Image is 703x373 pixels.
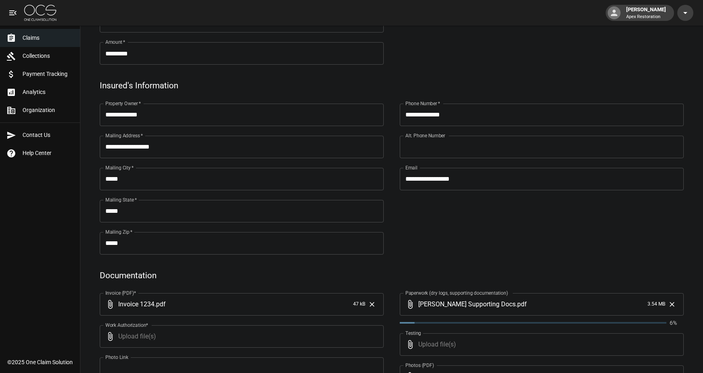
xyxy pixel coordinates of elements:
label: Alt. Phone Number [405,132,445,139]
label: Paperwork (dry logs, supporting documentation) [405,289,508,296]
span: Payment Tracking [23,70,74,78]
button: Clear [366,298,378,310]
span: Contact Us [23,131,74,139]
button: open drawer [5,5,21,21]
label: Mailing State [105,196,137,203]
label: Mailing Zip [105,228,133,235]
div: © 2025 One Claim Solution [7,358,73,366]
span: Help Center [23,149,74,157]
label: Photos (PDF) [405,362,434,369]
label: Photo Link [105,354,128,361]
p: Apex Restoration [626,14,666,20]
span: [PERSON_NAME] Supporting Docs [418,300,516,309]
p: 6% [670,319,684,327]
label: Testing [405,330,421,336]
label: Mailing City [105,164,134,171]
div: [PERSON_NAME] [623,6,669,20]
label: Email [405,164,417,171]
label: Amount [105,39,125,45]
img: ocs-logo-white-transparent.png [24,5,56,21]
label: Property Owner [105,100,141,107]
span: Invoice 1234 [118,300,154,309]
label: Mailing Address [105,132,143,139]
span: Collections [23,52,74,60]
span: Organization [23,106,74,114]
span: Analytics [23,88,74,96]
span: Claims [23,34,74,42]
span: 3.54 MB [647,300,665,308]
span: . pdf [154,300,166,309]
span: . pdf [516,300,527,309]
label: Work Authorization* [105,322,148,328]
button: Clear [666,298,678,310]
label: Phone Number [405,100,440,107]
label: Invoice (PDF)* [105,289,136,296]
span: Upload file(s) [418,333,662,356]
span: Upload file(s) [118,325,362,348]
span: 47 kB [353,300,365,308]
